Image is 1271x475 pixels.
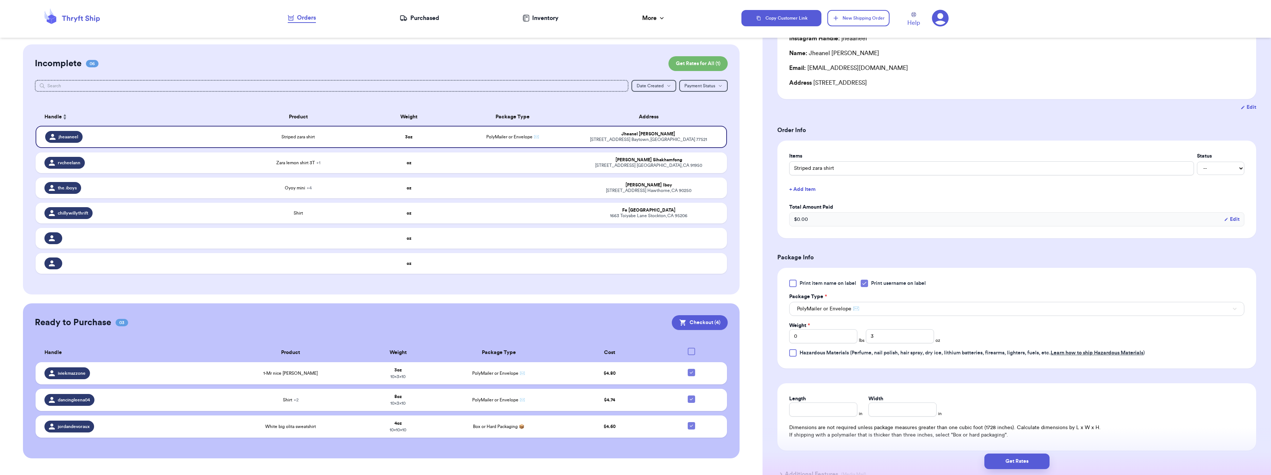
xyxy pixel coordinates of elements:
span: PolyMailer or Envelope ✉️ [486,135,539,139]
div: [STREET_ADDRESS] [GEOGRAPHIC_DATA] , CA 91950 [580,163,718,168]
button: Payment Status [679,80,728,92]
button: Sort ascending [62,112,68,121]
span: Email: [789,65,806,71]
strong: oz [407,211,411,215]
span: + 2 [294,398,298,402]
span: $ 0.00 [794,216,808,223]
span: Striped zara shirt [281,134,315,140]
span: PolyMailer or Envelope ✉️ [472,398,525,402]
span: jheaaneel [59,134,78,140]
div: Dimensions are not required unless package measures greater than one cubic foot (1728 inches). Ca... [789,424,1244,439]
label: Package Type [789,293,827,300]
h3: Order Info [777,126,1256,135]
span: jordandevoraux [58,424,90,429]
span: 1-Mr nice [PERSON_NAME] [263,370,318,376]
span: 03 [116,319,128,326]
span: Oyoy mini [285,185,312,191]
button: + Add Item [786,181,1247,198]
div: Orders [288,13,316,22]
div: [EMAIL_ADDRESS][DOMAIN_NAME] [789,64,1244,73]
span: Shirt [294,210,303,216]
span: $ 4.80 [604,371,616,375]
strong: oz [407,161,411,165]
th: Weight [367,108,450,126]
span: Instagram Handle: [789,36,840,41]
span: Hazardous Materials [800,350,849,356]
span: PolyMailer or Envelope ✉️ [472,371,525,375]
a: Purchased [400,14,439,23]
span: Help [907,18,920,27]
label: Total Amount Paid [789,203,1244,211]
span: oz [935,337,940,343]
span: 10 x 3 x 10 [390,401,406,405]
strong: oz [407,186,411,190]
span: Print item name on label [800,280,856,287]
span: in [938,411,942,417]
span: Box or Hard Packaging 📦 [473,424,524,429]
span: iviekmazzone [58,370,86,376]
span: in [859,411,863,417]
button: Copy Customer Link [741,10,821,26]
th: Package Type [450,108,575,126]
strong: 3 oz [405,135,413,139]
label: Length [789,395,806,402]
label: Status [1197,152,1244,160]
a: Inventory [523,14,558,23]
div: [PERSON_NAME] Sihakhamfong [580,157,718,163]
div: 1663 Toiyabe Lane Stockton , CA 95206 [580,213,718,219]
a: Help [907,12,920,27]
label: Items [789,152,1194,160]
button: Edit [1224,216,1240,223]
strong: oz [407,261,411,266]
th: Weight [358,343,438,362]
span: Print username on label [871,280,926,287]
span: dancingleena04 [58,397,90,403]
span: 10 x 3 x 10 [390,374,406,379]
div: [STREET_ADDRESS] Baytown , [GEOGRAPHIC_DATA] 77521 [580,137,718,142]
label: Width [868,395,883,402]
span: $ 4.60 [604,424,616,429]
span: Handle [44,349,62,357]
span: PolyMailer or Envelope ✉️ [797,305,859,313]
span: 06 [86,60,99,67]
button: Date Created [631,80,676,92]
th: Product [229,108,368,126]
button: Get Rates for All (1) [668,56,728,71]
a: Orders [288,13,316,23]
strong: 4 oz [394,421,402,425]
span: the.iboys [58,185,77,191]
h2: Incomplete [35,58,81,70]
p: If shipping with a polymailer that is thicker than three inches, select "Box or hard packaging". [789,431,1244,439]
h3: Package Info [777,253,1256,262]
div: [STREET_ADDRESS] Hawthorne , CA 90250 [580,188,718,193]
div: Jheanel [PERSON_NAME] [789,49,879,58]
strong: 8 oz [394,394,402,399]
span: Zara lemon shirt 3T [276,160,320,166]
input: Search [35,80,629,92]
span: lbs [859,337,864,343]
span: Payment Status [684,84,715,88]
th: Address [575,108,727,126]
div: jheaaneel [789,34,867,43]
span: Handle [44,113,62,121]
span: chillywillythrift [58,210,88,216]
th: Package Type [438,343,559,362]
button: Edit [1241,104,1256,111]
span: Shirt [283,397,298,403]
h2: Ready to Purchase [35,317,111,329]
span: rvcheelann [58,160,80,166]
th: Cost [559,343,660,362]
span: Learn how to ship Hazardous Materials [1051,350,1143,356]
label: Weight [789,322,810,329]
div: More [642,14,665,23]
strong: oz [407,236,411,240]
button: Get Rates [984,454,1050,469]
div: Jheanel [PERSON_NAME] [580,131,718,137]
button: PolyMailer or Envelope ✉️ [789,302,1244,316]
span: + 1 [316,161,320,165]
div: Fe [GEOGRAPHIC_DATA] [580,208,718,213]
th: Product [223,343,358,362]
span: $ 4.74 [604,398,615,402]
span: + 4 [307,186,312,190]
